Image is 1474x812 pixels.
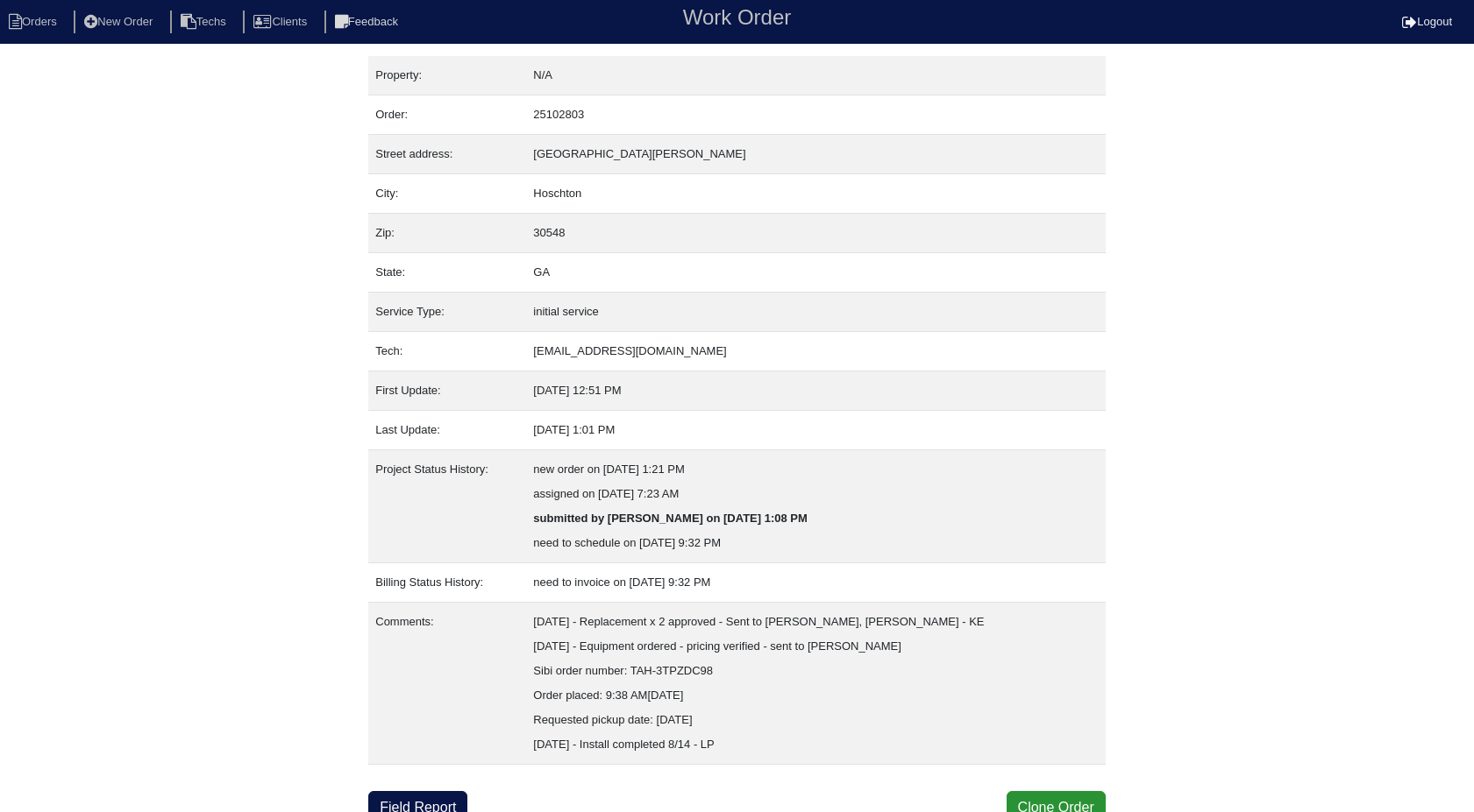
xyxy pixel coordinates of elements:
td: Property: [368,56,526,95]
div: new order on [DATE] 1:21 PM [533,457,1098,482]
td: N/A [526,56,1105,95]
li: New Order [74,11,167,34]
li: Clients [243,11,321,34]
li: Feedback [324,11,412,34]
td: Last Update: [368,411,526,450]
td: [GEOGRAPHIC_DATA][PERSON_NAME] [526,135,1105,174]
td: Street address: [368,135,526,174]
td: Zip: [368,214,526,253]
td: [DATE] 12:51 PM [526,371,1105,411]
a: Logout [1402,15,1452,28]
td: City: [368,174,526,214]
td: Tech: [368,332,526,371]
td: Hoschton [526,174,1105,214]
td: Billing Status History: [368,563,526,603]
div: need to invoice on [DATE] 9:32 PM [533,570,1098,595]
li: Techs [170,11,240,34]
td: First Update: [368,371,526,411]
td: Order: [368,95,526,135]
td: [EMAIL_ADDRESS][DOMAIN_NAME] [526,332,1105,371]
td: [DATE] - Replacement x 2 approved - Sent to [PERSON_NAME], [PERSON_NAME] - KE [DATE] - Equipment ... [526,603,1105,765]
div: assigned on [DATE] 7:23 AM [533,482,1098,506]
td: Project Status History: [368,450,526,563]
a: Techs [170,15,240,28]
td: State: [368,253,526,293]
td: initial service [526,293,1105,332]
td: 25102803 [526,95,1105,135]
a: Clients [243,15,321,28]
td: 30548 [526,214,1105,253]
td: Comments: [368,603,526,765]
div: need to schedule on [DATE] 9:32 PM [533,531,1098,555]
a: New Order [74,15,167,28]
td: GA [526,253,1105,293]
div: submitted by [PERSON_NAME] on [DATE] 1:08 PM [533,506,1098,531]
td: [DATE] 1:01 PM [526,411,1105,450]
td: Service Type: [368,293,526,332]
